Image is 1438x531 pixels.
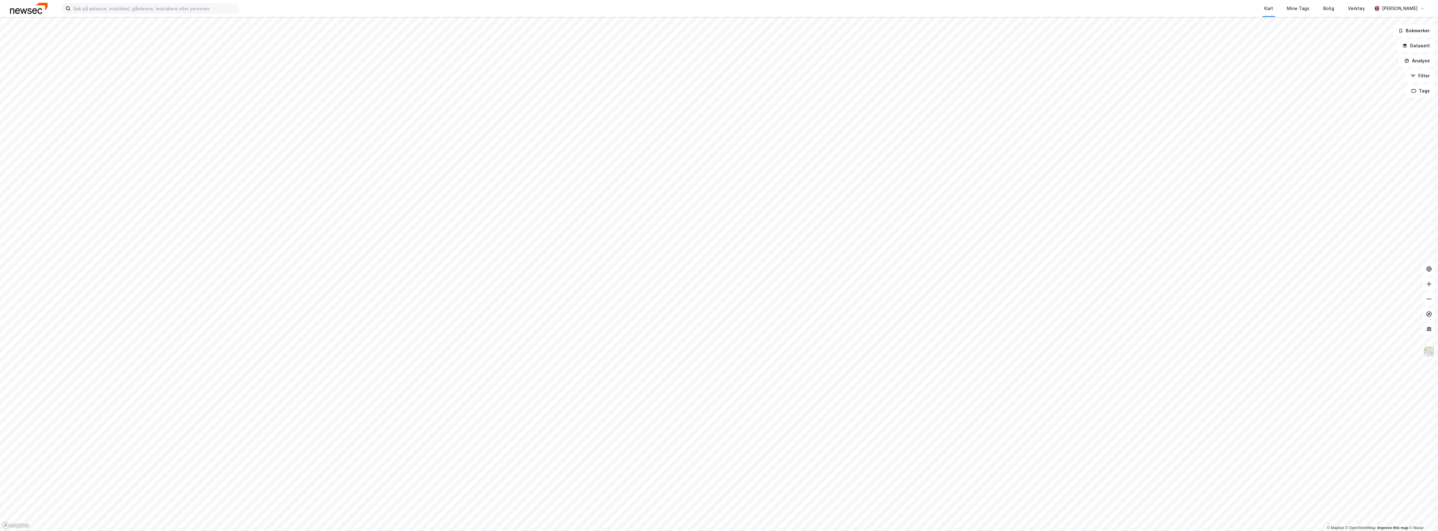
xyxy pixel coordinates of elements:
div: Verktøy [1348,5,1365,12]
div: Kontrollprogram for chat [1407,501,1438,531]
div: Bolig [1324,5,1335,12]
button: Datasett [1397,39,1435,52]
a: OpenStreetMap [1345,526,1376,530]
button: Analyse [1399,55,1435,67]
div: Mine Tags [1287,5,1310,12]
iframe: Chat Widget [1407,501,1438,531]
div: [PERSON_NAME] [1382,5,1418,12]
button: Bokmerker [1393,24,1435,37]
a: Mapbox [1327,526,1344,530]
button: Tags [1406,85,1435,97]
input: Søk på adresse, matrikkel, gårdeiere, leietakere eller personer [71,4,238,13]
img: Z [1423,346,1435,358]
a: Mapbox homepage [2,522,29,529]
a: Improve this map [1377,526,1409,530]
div: Kart [1265,5,1273,12]
button: Filter [1405,70,1435,82]
img: newsec-logo.f6e21ccffca1b3a03d2d.png [10,3,48,14]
